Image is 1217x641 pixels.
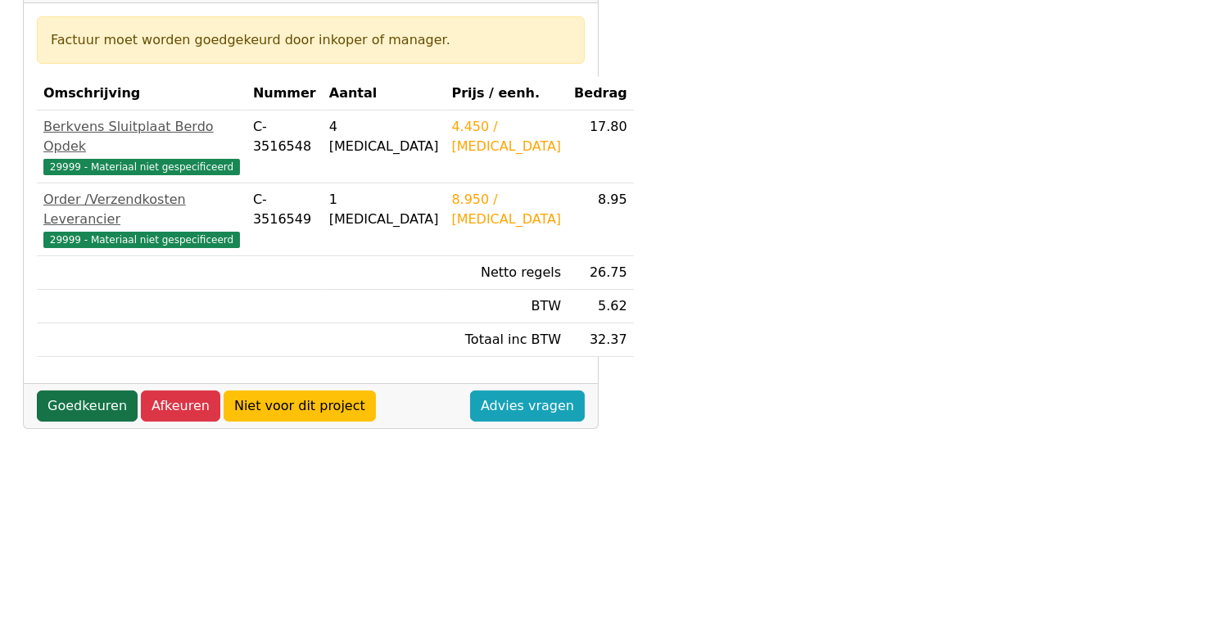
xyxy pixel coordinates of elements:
td: 17.80 [568,111,634,183]
div: 4.450 / [MEDICAL_DATA] [452,117,562,156]
a: Berkvens Sluitplaat Berdo Opdek29999 - Materiaal niet gespecificeerd [43,117,240,176]
div: Factuur moet worden goedgekeurd door inkoper of manager. [51,30,571,50]
td: 5.62 [568,290,634,323]
td: 32.37 [568,323,634,357]
td: BTW [446,290,568,323]
th: Aantal [323,77,446,111]
a: Order /Verzendkosten Leverancier29999 - Materiaal niet gespecificeerd [43,190,240,249]
span: 29999 - Materiaal niet gespecificeerd [43,232,240,248]
td: Netto regels [446,256,568,290]
span: 29999 - Materiaal niet gespecificeerd [43,159,240,175]
td: C-3516548 [247,111,323,183]
td: Totaal inc BTW [446,323,568,357]
td: 8.95 [568,183,634,256]
td: 26.75 [568,256,634,290]
th: Omschrijving [37,77,247,111]
div: Berkvens Sluitplaat Berdo Opdek [43,117,240,156]
th: Bedrag [568,77,634,111]
a: Niet voor dit project [224,390,376,422]
th: Prijs / eenh. [446,77,568,111]
div: 8.950 / [MEDICAL_DATA] [452,190,562,229]
div: 4 [MEDICAL_DATA] [329,117,439,156]
div: Order /Verzendkosten Leverancier [43,190,240,229]
a: Afkeuren [141,390,220,422]
div: 1 [MEDICAL_DATA] [329,190,439,229]
a: Advies vragen [470,390,585,422]
a: Goedkeuren [37,390,138,422]
th: Nummer [247,77,323,111]
td: C-3516549 [247,183,323,256]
